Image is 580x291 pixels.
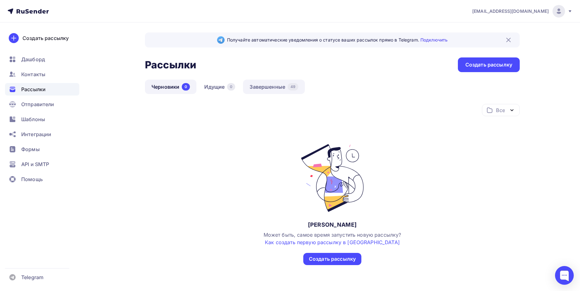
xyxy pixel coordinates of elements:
span: Контакты [21,71,45,78]
span: Получайте автоматические уведомления о статусе ваших рассылок прямо в Telegram. [227,37,448,43]
a: Дашборд [5,53,79,66]
div: Создать рассылку [465,61,512,68]
a: Отправители [5,98,79,111]
button: Все [482,104,520,116]
span: Формы [21,145,40,153]
a: Черновики0 [145,80,196,94]
a: Подключить [420,37,448,42]
a: Рассылки [5,83,79,96]
span: Помощь [21,175,43,183]
a: Как создать первую рассылку в [GEOGRAPHIC_DATA] [265,239,400,245]
span: Может быть, самое время запустить новую рассылку? [264,232,401,245]
a: [EMAIL_ADDRESS][DOMAIN_NAME] [472,5,573,17]
span: [EMAIL_ADDRESS][DOMAIN_NAME] [472,8,549,14]
div: 0 [227,83,235,91]
h2: Рассылки [145,59,196,71]
span: API и SMTP [21,160,49,168]
span: Дашборд [21,56,45,63]
span: Telegram [21,274,43,281]
span: Отправители [21,101,54,108]
span: Интеграции [21,131,51,138]
a: Идущие0 [198,80,242,94]
div: [PERSON_NAME] [308,221,357,229]
div: Создать рассылку [22,34,69,42]
span: Рассылки [21,86,46,93]
span: Шаблоны [21,116,45,123]
img: Telegram [217,36,225,44]
div: 0 [182,83,190,91]
a: Контакты [5,68,79,81]
a: Завершенные49 [243,80,305,94]
a: Формы [5,143,79,155]
div: 49 [288,83,298,91]
div: Все [496,106,505,114]
a: Шаблоны [5,113,79,126]
div: Создать рассылку [309,255,356,263]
